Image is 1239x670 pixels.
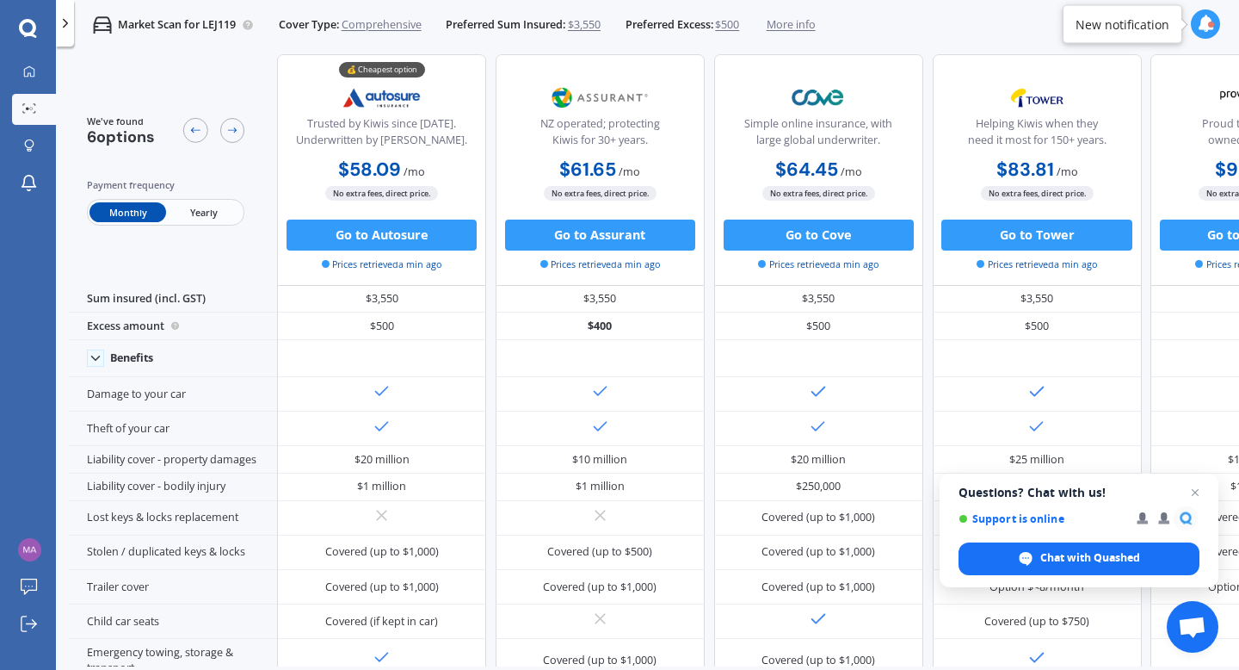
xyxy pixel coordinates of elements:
div: Covered (up to $1,000) [543,580,656,595]
span: No extra fees, direct price. [325,186,438,201]
div: $20 million [791,452,846,468]
div: $3,550 [933,286,1142,313]
span: $500 [715,17,739,33]
span: We've found [87,115,155,128]
button: Go to Assurant [505,220,695,251]
div: NZ operated; protecting Kiwis for 30+ years. [509,116,691,155]
div: Covered (up to $750) [984,614,1089,630]
div: $1 million [357,479,406,494]
span: No extra fees, direct price. [981,186,1094,201]
span: Questions? Chat with us! [959,486,1199,499]
div: Excess amount [68,313,277,340]
div: Trailer cover [68,570,277,605]
div: Covered (up to $1,000) [761,580,875,595]
button: Go to Tower [941,220,1131,251]
div: $3,550 [277,286,486,313]
span: Chat with Quashed [1040,550,1140,566]
span: Prices retrieved a min ago [758,257,878,271]
img: Tower.webp [986,78,1088,117]
button: Go to Cove [724,220,914,251]
span: No extra fees, direct price. [762,186,875,201]
img: Assurant.png [549,78,651,117]
div: $1 million [576,479,625,494]
div: Helping Kiwis when they need it most for 150+ years. [946,116,1128,155]
div: Child car seats [68,605,277,639]
span: More info [767,17,816,33]
div: Covered (up to $1,000) [325,580,439,595]
div: $500 [933,313,1142,340]
div: Liability cover - bodily injury [68,474,277,501]
span: Monthly [89,202,165,222]
div: Payment frequency [87,177,245,193]
span: Support is online [959,512,1125,525]
div: Trusted by Kiwis since [DATE]. Underwritten by [PERSON_NAME]. [291,116,473,155]
span: Chat with Quashed [959,543,1199,575]
span: $3,550 [568,17,601,33]
span: / mo [619,164,640,179]
div: Lost keys & locks replacement [68,501,277,536]
img: 15b8ef3d956de881eb17610894f97040 [18,538,41,561]
div: New notification [1076,16,1169,33]
div: Theft of your car [68,412,277,446]
div: Damage to your car [68,377,277,412]
div: $3,550 [714,286,923,313]
span: Preferred Excess: [626,17,713,33]
div: $20 million [354,452,410,468]
span: No extra fees, direct price. [544,186,656,201]
b: $61.65 [559,158,616,182]
div: Sum insured (incl. GST) [68,286,277,313]
img: Autosure.webp [330,78,433,117]
span: Prices retrieved a min ago [322,257,442,271]
div: Covered (up to $500) [547,544,652,560]
div: Liability cover - property damages [68,446,277,474]
div: Covered (up to $1,000) [325,544,439,560]
div: $10 million [572,452,627,468]
span: Preferred Sum Insured: [446,17,565,33]
span: Prices retrieved a min ago [977,257,1097,271]
button: Go to Autosure [287,220,477,251]
b: $83.81 [996,158,1054,182]
span: / mo [404,164,425,179]
div: $400 [496,313,705,340]
div: $25 million [1009,452,1064,468]
div: $500 [714,313,923,340]
div: 💰 Cheapest option [339,62,425,78]
span: / mo [841,164,862,179]
span: Comprehensive [342,17,422,33]
div: Simple online insurance, with large global underwriter. [727,116,909,155]
div: $250,000 [796,479,841,494]
div: Covered (up to $1,000) [761,653,875,668]
img: car.f15378c7a67c060ca3f3.svg [93,16,112,34]
span: Cover Type: [279,17,339,33]
span: Prices retrieved a min ago [540,257,661,271]
a: Open chat [1167,601,1218,653]
span: 6 options [87,127,155,147]
div: Covered (up to $1,000) [761,510,875,525]
div: Stolen / duplicated keys & locks [68,536,277,570]
div: Benefits [110,351,153,365]
div: Covered (up to $1,000) [761,544,875,560]
span: Yearly [166,202,242,222]
div: Covered (if kept in car) [325,614,438,630]
b: $64.45 [775,158,838,182]
div: Covered (up to $1,000) [543,653,656,668]
div: $3,550 [496,286,705,313]
div: $500 [277,313,486,340]
p: Market Scan for LEJ119 [118,17,236,33]
span: / mo [1057,164,1078,179]
img: Cove.webp [767,78,870,117]
b: $58.09 [338,158,401,182]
